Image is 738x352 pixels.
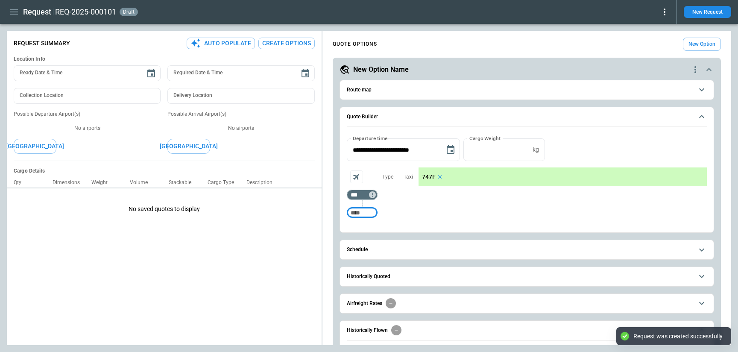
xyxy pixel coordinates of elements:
[347,87,372,93] h6: Route map
[684,6,731,18] button: New Request
[340,65,714,75] button: New Option Namequote-option-actions
[404,173,413,181] p: Taxi
[347,114,378,120] h6: Quote Builder
[347,208,378,218] div: Too short
[533,146,539,153] p: kg
[55,7,116,17] h2: REQ-2025-000101
[208,179,241,186] p: Cargo Type
[347,274,390,279] h6: Historically Quoted
[333,42,377,46] h4: QUOTE OPTIONS
[350,170,363,183] span: Aircraft selection
[53,179,87,186] p: Dimensions
[14,40,70,47] p: Request Summary
[187,38,255,49] button: Auto Populate
[347,80,707,100] button: Route map
[167,125,314,132] p: No airports
[91,179,114,186] p: Weight
[14,56,315,62] h6: Location Info
[14,111,161,118] p: Possible Departure Airport(s)
[14,168,315,174] h6: Cargo Details
[353,135,388,142] label: Departure time
[14,125,161,132] p: No airports
[442,141,459,158] button: Choose date, selected date is Oct 3, 2025
[347,267,707,286] button: Historically Quoted
[130,179,155,186] p: Volume
[347,247,368,252] h6: Schedule
[258,38,315,49] button: Create Options
[422,173,436,181] p: 747F
[347,190,378,200] div: Too short
[246,179,279,186] p: Description
[683,38,721,51] button: New Option
[347,107,707,127] button: Quote Builder
[297,65,314,82] button: Choose date
[347,240,707,259] button: Schedule
[347,294,707,313] button: Airfreight Rates
[167,139,210,154] button: [GEOGRAPHIC_DATA]
[419,167,707,186] div: scrollable content
[347,321,707,340] button: Historically Flown
[121,9,136,15] span: draft
[14,179,28,186] p: Qty
[353,65,409,74] h5: New Option Name
[23,7,51,17] h1: Request
[7,192,322,226] p: No saved quotes to display
[633,332,723,340] div: Request was created successfully
[143,65,160,82] button: Choose date
[469,135,501,142] label: Cargo Weight
[690,65,700,75] div: quote-option-actions
[169,179,198,186] p: Stackable
[347,328,388,333] h6: Historically Flown
[14,139,56,154] button: [GEOGRAPHIC_DATA]
[167,111,314,118] p: Possible Arrival Airport(s)
[347,138,707,222] div: Quote Builder
[382,173,393,181] p: Type
[347,301,382,306] h6: Airfreight Rates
